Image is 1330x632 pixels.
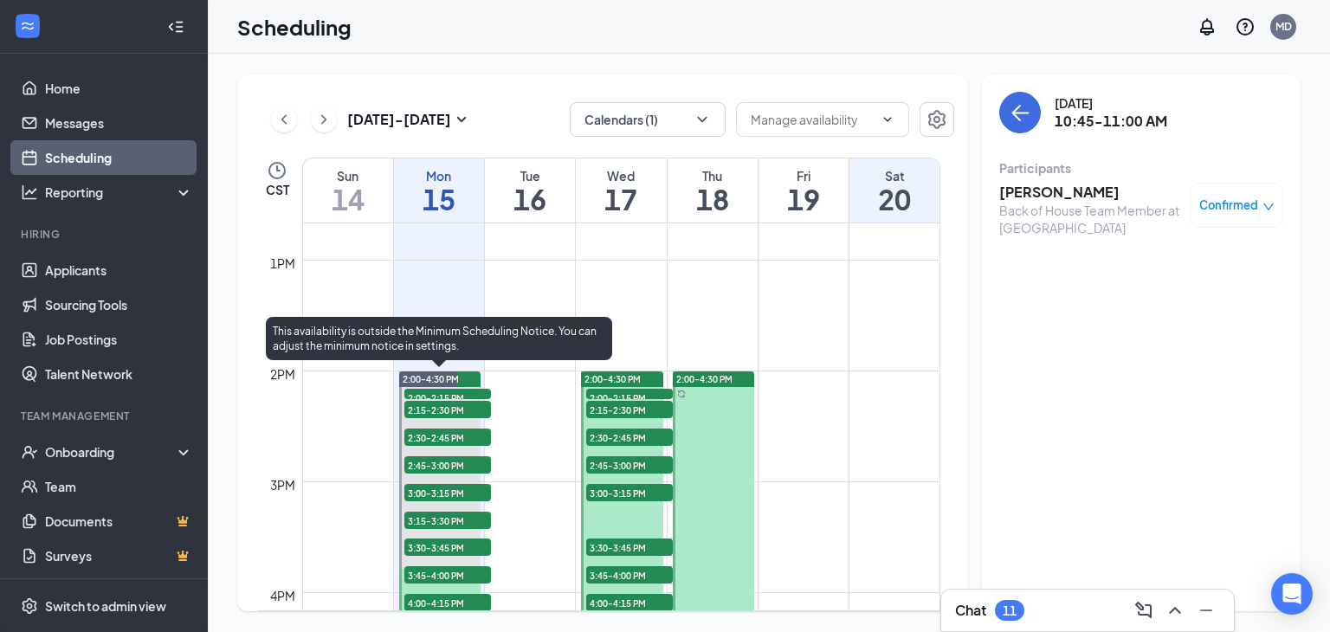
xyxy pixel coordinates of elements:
span: 2:30-2:45 PM [586,429,673,446]
svg: Collapse [167,18,184,35]
div: 4pm [267,586,299,605]
a: September 19, 2025 [759,158,849,222]
span: 2:15-2:30 PM [586,401,673,418]
button: Calendars (1)ChevronDown [570,102,726,137]
svg: ChevronRight [315,109,332,130]
h1: 16 [485,184,575,214]
a: Talent Network [45,357,193,391]
button: ComposeMessage [1130,597,1158,624]
div: Switch to admin view [45,597,166,615]
div: Back of House Team Member at [GEOGRAPHIC_DATA] [999,202,1181,236]
h1: 14 [303,184,393,214]
span: 2:45-3:00 PM [404,456,491,474]
svg: QuestionInfo [1235,16,1256,37]
svg: ChevronUp [1165,600,1185,621]
a: September 18, 2025 [668,158,758,222]
svg: Clock [267,160,287,181]
h3: 10:45-11:00 AM [1055,112,1167,131]
input: Manage availability [751,110,874,129]
h3: [DATE] - [DATE] [347,110,451,129]
div: MD [1275,19,1292,34]
div: 3pm [267,475,299,494]
span: 4:00-4:15 PM [404,594,491,611]
div: Participants [999,159,1283,177]
svg: Sync [677,390,686,398]
h3: Chat [955,601,986,620]
a: Job Postings [45,322,193,357]
svg: Analysis [21,184,38,201]
div: Reporting [45,184,194,201]
a: SurveysCrown [45,538,193,573]
div: Sun [303,167,393,184]
svg: SmallChevronDown [451,109,472,130]
svg: Minimize [1196,600,1217,621]
button: Minimize [1192,597,1220,624]
h1: 17 [576,184,666,214]
button: ChevronLeft [271,106,297,132]
a: Messages [45,106,193,140]
h1: 18 [668,184,758,214]
span: down [1262,201,1275,213]
button: back-button [999,92,1041,133]
span: CST [266,181,289,198]
svg: ChevronDown [694,111,711,128]
span: 2:00-4:30 PM [403,373,459,385]
a: September 14, 2025 [303,158,393,222]
span: 2:30-2:45 PM [404,429,491,446]
button: ChevronRight [311,106,337,132]
span: 3:00-3:15 PM [404,484,491,501]
a: Team [45,469,193,504]
span: 3:15-3:30 PM [404,512,491,529]
div: 11 [1003,603,1017,618]
a: Applicants [45,253,193,287]
span: 4:00-4:15 PM [586,594,673,611]
span: 2:15-2:30 PM [404,401,491,418]
svg: WorkstreamLogo [19,17,36,35]
span: 2:00-2:15 PM [586,389,673,406]
div: Open Intercom Messenger [1271,573,1313,615]
span: 2:00-4:30 PM [676,373,733,385]
div: Onboarding [45,443,178,461]
svg: Settings [926,109,947,130]
svg: Notifications [1197,16,1217,37]
a: September 17, 2025 [576,158,666,222]
div: [DATE] [1055,94,1167,112]
div: Mon [394,167,484,184]
div: Wed [576,167,666,184]
span: 3:30-3:45 PM [404,538,491,556]
svg: ChevronLeft [275,109,293,130]
span: 2:00-2:15 PM [404,389,491,406]
div: 2pm [267,364,299,384]
span: 3:45-4:00 PM [404,566,491,584]
a: September 20, 2025 [849,158,939,222]
svg: ChevronDown [881,113,894,126]
button: ChevronUp [1161,597,1189,624]
div: 1pm [267,254,299,273]
a: Home [45,71,193,106]
a: Scheduling [45,140,193,175]
button: Settings [920,102,954,137]
div: This availability is outside the Minimum Scheduling Notice. You can adjust the minimum notice in ... [266,317,612,360]
a: Sourcing Tools [45,287,193,322]
a: September 16, 2025 [485,158,575,222]
span: 3:30-3:45 PM [586,538,673,556]
svg: ArrowLeft [1010,102,1030,123]
div: Hiring [21,227,190,242]
a: September 15, 2025 [394,158,484,222]
svg: UserCheck [21,443,38,461]
h1: 15 [394,184,484,214]
div: Tue [485,167,575,184]
h1: 19 [759,184,849,214]
span: Confirmed [1199,197,1258,214]
a: DocumentsCrown [45,504,193,538]
div: Sat [849,167,939,184]
svg: ComposeMessage [1133,600,1154,621]
div: Team Management [21,409,190,423]
div: Thu [668,167,758,184]
span: 3:45-4:00 PM [586,566,673,584]
h1: 20 [849,184,939,214]
span: 2:00-4:30 PM [584,373,641,385]
h3: [PERSON_NAME] [999,183,1181,202]
div: Fri [759,167,849,184]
